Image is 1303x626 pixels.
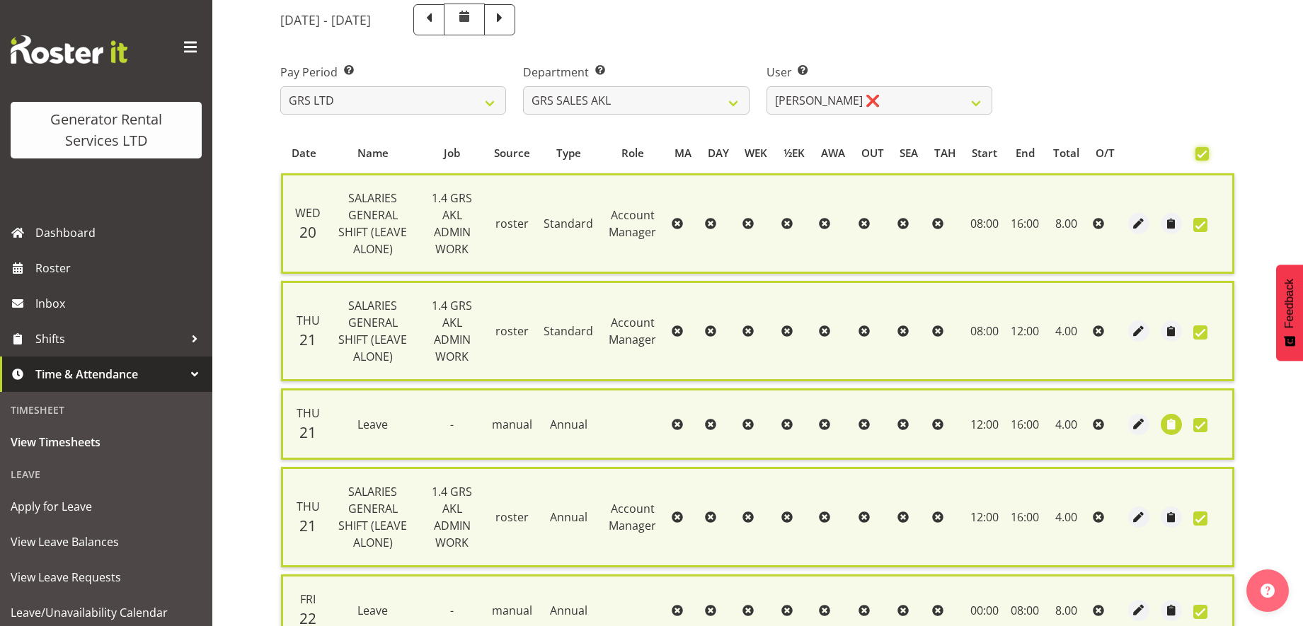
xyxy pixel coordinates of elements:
span: Inbox [35,293,205,314]
h5: [DATE] - [DATE] [280,12,371,28]
span: 21 [299,422,316,442]
a: View Leave Requests [4,560,209,595]
span: roster [495,216,529,231]
div: Type [546,145,591,161]
span: View Leave Requests [11,567,202,588]
td: 12:00 [964,388,1006,460]
span: roster [495,509,529,525]
span: 1.4 GRS AKL ADMIN WORK [432,298,472,364]
span: Feedback [1283,279,1296,328]
div: TAH [934,145,955,161]
td: 4.00 [1045,467,1087,567]
span: Roster [35,257,205,279]
div: AWA [821,145,845,161]
span: manual [492,603,532,618]
div: Timesheet [4,395,209,424]
span: roster [495,323,529,339]
div: Leave [4,460,209,489]
span: Leave/Unavailability Calendar [11,602,202,623]
td: 16:00 [1005,467,1045,567]
span: Account Manager [609,207,656,240]
td: Annual [538,467,599,567]
td: 16:00 [1005,388,1045,460]
div: Role [607,145,659,161]
span: Leave [357,603,388,618]
a: Apply for Leave [4,489,209,524]
span: Shifts [35,328,184,349]
td: 12:00 [964,467,1006,567]
span: View Leave Balances [11,531,202,552]
span: 21 [299,516,316,535]
a: View Leave Balances [4,524,209,560]
span: Account Manager [609,501,656,533]
span: Thu [297,499,320,514]
span: View Timesheets [11,431,202,453]
div: ½EK [783,145,805,161]
td: 8.00 [1045,173,1087,274]
td: 08:00 [964,281,1006,381]
span: Apply for Leave [11,496,202,517]
img: help-xxl-2.png [1261,584,1275,598]
span: 1.4 GRS AKL ADMIN WORK [432,484,472,550]
span: Account Manager [609,315,656,347]
label: Department [523,64,749,81]
td: Standard [538,281,599,381]
div: End [1014,145,1037,161]
a: View Timesheets [4,424,209,460]
div: WEK [745,145,767,161]
td: 4.00 [1045,281,1087,381]
div: MA [675,145,691,161]
td: Standard [538,173,599,274]
span: Time & Attendance [35,364,184,385]
span: Fri [300,591,316,607]
span: 1.4 GRS AKL ADMIN WORK [432,190,472,257]
label: Pay Period [280,64,506,81]
span: manual [492,417,532,432]
td: 08:00 [964,173,1006,274]
td: 4.00 [1045,388,1087,460]
span: SALARIES GENERAL SHIFT (LEAVE ALONE) [338,298,407,364]
div: O/T [1096,145,1115,161]
div: SEA [900,145,918,161]
span: - [450,417,454,432]
span: Leave [357,417,388,432]
div: OUT [861,145,884,161]
span: SALARIES GENERAL SHIFT (LEAVE ALONE) [338,484,407,550]
td: 12:00 [1005,281,1045,381]
span: 20 [299,222,316,242]
div: Job [427,145,478,161]
div: Source [494,145,530,161]
span: Wed [295,205,321,221]
span: Dashboard [35,222,205,243]
div: Date [289,145,318,161]
div: Generator Rental Services LTD [25,109,188,151]
img: Rosterit website logo [11,35,127,64]
span: SALARIES GENERAL SHIFT (LEAVE ALONE) [338,190,407,257]
div: DAY [708,145,729,161]
span: Thu [297,313,320,328]
td: 16:00 [1005,173,1045,274]
div: Total [1053,145,1079,161]
button: Feedback - Show survey [1276,265,1303,361]
label: User [767,64,992,81]
div: Start [972,145,997,161]
span: 21 [299,330,316,349]
td: Annual [538,388,599,460]
div: Name [335,145,411,161]
span: - [450,603,454,618]
span: Thu [297,405,320,421]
